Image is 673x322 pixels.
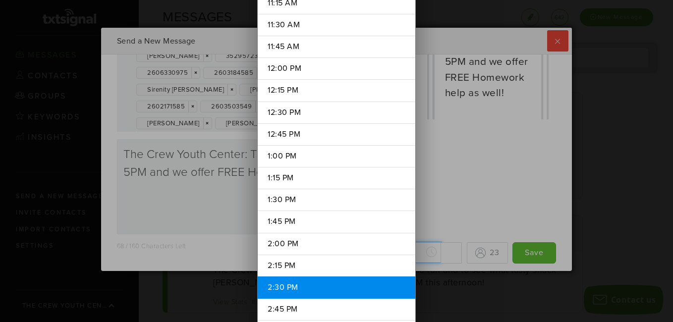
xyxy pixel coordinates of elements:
[258,167,415,189] li: 1:15 PM
[258,145,415,167] li: 1:00 PM
[258,276,415,299] li: 2:30 PM
[258,298,415,321] li: 2:45 PM
[258,14,415,36] li: 11:30 AM
[258,123,415,146] li: 12:45 PM
[258,36,415,58] li: 11:45 AM
[258,79,415,102] li: 12:15 PM
[258,255,415,277] li: 2:15 PM
[258,102,415,124] li: 12:30 PM
[258,211,415,233] li: 1:45 PM
[258,189,415,211] li: 1:30 PM
[258,233,415,255] li: 2:00 PM
[258,57,415,80] li: 12:00 PM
